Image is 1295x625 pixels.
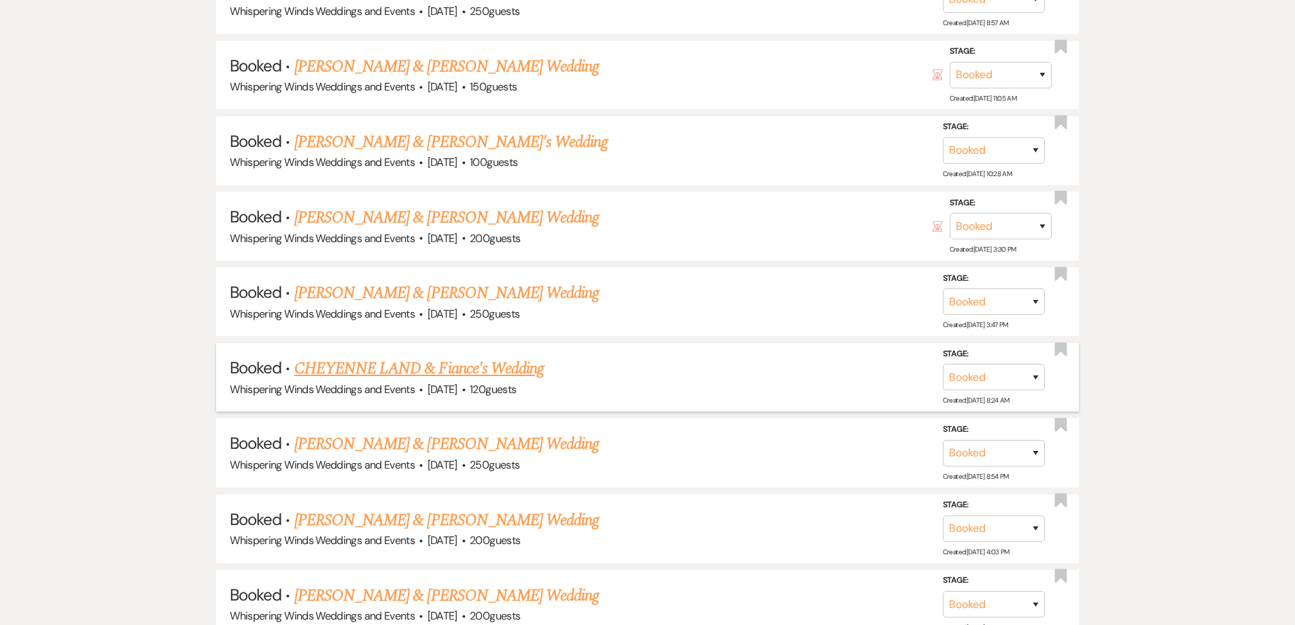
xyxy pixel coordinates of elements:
span: Created: [DATE] 3:30 PM [950,245,1016,254]
span: Whispering Winds Weddings and Events [230,458,415,472]
span: [DATE] [428,231,457,246]
label: Stage: [950,44,1052,59]
span: 250 guests [470,307,519,321]
label: Stage: [943,271,1045,286]
span: Booked [230,206,281,227]
span: Whispering Winds Weddings and Events [230,533,415,547]
span: Booked [230,131,281,152]
label: Stage: [943,422,1045,437]
span: [DATE] [428,80,457,94]
span: Booked [230,509,281,530]
a: [PERSON_NAME] & [PERSON_NAME] Wedding [294,54,599,79]
span: Whispering Winds Weddings and Events [230,155,415,169]
span: Created: [DATE] 8:24 AM [943,396,1009,405]
span: [DATE] [428,533,457,547]
span: 250 guests [470,458,519,472]
span: Created: [DATE] 11:05 AM [950,94,1016,103]
span: Whispering Winds Weddings and Events [230,382,415,396]
span: Whispering Winds Weddings and Events [230,231,415,246]
a: [PERSON_NAME] & [PERSON_NAME] Wedding [294,432,599,456]
span: Created: [DATE] 8:57 AM [943,18,1009,27]
a: CHEYENNE LAND & Fiance's Wedding [294,356,544,381]
span: [DATE] [428,458,457,472]
span: 200 guests [470,609,520,623]
span: Whispering Winds Weddings and Events [230,4,415,18]
label: Stage: [943,498,1045,513]
span: [DATE] [428,155,457,169]
span: Created: [DATE] 3:47 PM [943,320,1008,329]
label: Stage: [950,195,1052,210]
label: Stage: [943,573,1045,588]
span: Created: [DATE] 10:28 AM [943,169,1012,178]
span: Booked [230,55,281,76]
span: Booked [230,282,281,303]
span: 200 guests [470,533,520,547]
span: Whispering Winds Weddings and Events [230,609,415,623]
span: 150 guests [470,80,517,94]
span: Whispering Winds Weddings and Events [230,307,415,321]
span: Created: [DATE] 8:54 PM [943,472,1009,481]
span: 100 guests [470,155,517,169]
span: [DATE] [428,4,457,18]
span: Whispering Winds Weddings and Events [230,80,415,94]
span: 250 guests [470,4,519,18]
span: Booked [230,357,281,378]
a: [PERSON_NAME] & [PERSON_NAME] Wedding [294,508,599,533]
span: 200 guests [470,231,520,246]
span: [DATE] [428,609,457,623]
a: [PERSON_NAME] & [PERSON_NAME] Wedding [294,205,599,230]
span: [DATE] [428,307,457,321]
a: [PERSON_NAME] & [PERSON_NAME]'s Wedding [294,130,608,154]
span: Booked [230,433,281,454]
span: 120 guests [470,382,516,396]
label: Stage: [943,347,1045,362]
span: Booked [230,584,281,605]
a: [PERSON_NAME] & [PERSON_NAME] Wedding [294,584,599,608]
label: Stage: [943,120,1045,135]
a: [PERSON_NAME] & [PERSON_NAME] Wedding [294,281,599,305]
span: Created: [DATE] 4:03 PM [943,547,1009,556]
span: [DATE] [428,382,457,396]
